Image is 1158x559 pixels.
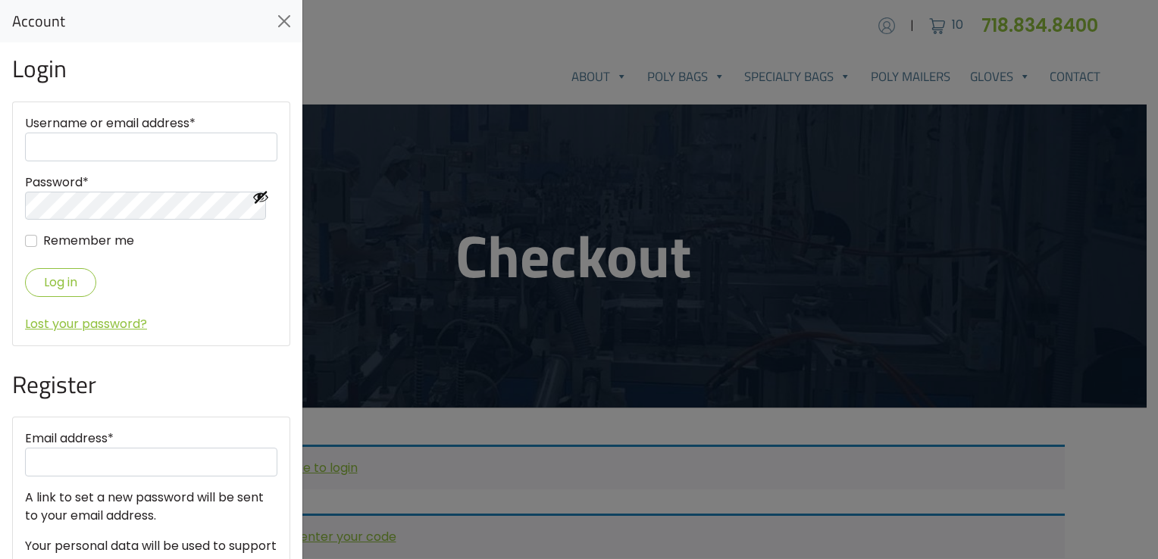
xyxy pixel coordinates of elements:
[12,12,65,30] span: Account
[12,370,290,399] p: Register
[25,173,277,192] label: Password
[25,268,96,296] button: Log in
[25,315,147,333] a: Lost your password?
[272,9,296,33] button: Close
[25,114,277,133] label: Username or email address
[12,55,290,83] p: Login
[25,429,277,448] label: Email address
[25,489,277,525] p: A link to set a new password will be sent to your email address.
[43,232,134,250] label: Remember me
